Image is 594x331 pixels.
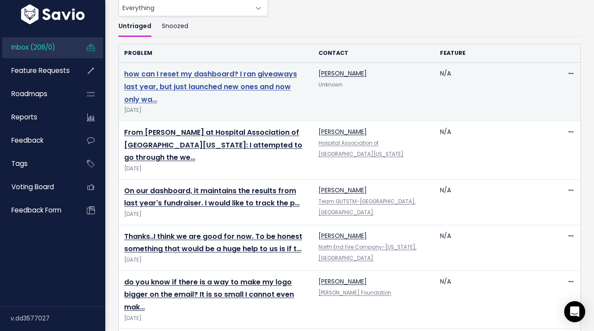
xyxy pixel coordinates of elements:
a: Thanks..I think we are good for now. To be honest something that would be a huge help to us is if t… [124,231,302,254]
a: [PERSON_NAME] [318,69,367,78]
span: [DATE] [124,164,308,173]
td: N/A [435,179,556,225]
div: v.dd3577027 [11,307,105,330]
img: logo-white.9d6f32f41409.svg [19,4,87,24]
span: Unknown [318,81,343,88]
a: From [PERSON_NAME] at Hospital Association of [GEOGRAPHIC_DATA][US_STATE]: I attempted to go thro... [124,127,302,163]
a: On our dashboard, it maintains the results from last year's fundraiser. I would like to track the p… [124,186,300,209]
td: N/A [435,225,556,270]
span: Roadmaps [11,89,47,98]
span: [DATE] [124,106,308,115]
a: [PERSON_NAME] Foundation [318,289,391,296]
a: [PERSON_NAME] [318,127,367,136]
span: Reports [11,112,37,122]
a: Feedback [2,130,73,151]
td: N/A [435,270,556,329]
a: [PERSON_NAME] [318,231,367,240]
a: Voting Board [2,177,73,197]
span: Inbox (208/0) [11,43,55,52]
span: [DATE] [124,210,308,219]
a: Feedback form [2,200,73,220]
a: Hospital Association of [GEOGRAPHIC_DATA][US_STATE] [318,140,404,158]
a: Reports [2,107,73,127]
a: Feature Requests [2,61,73,81]
span: Voting Board [11,182,54,191]
td: N/A [435,63,556,121]
a: do you know if there is a way to make my logo bigger on the email? It is so small I cannot even mak… [124,277,294,313]
a: Roadmaps [2,84,73,104]
a: Untriaged [118,16,151,37]
span: Tags [11,159,28,168]
td: N/A [435,121,556,179]
a: Inbox (208/0) [2,37,73,58]
a: how can I reset my dashboard? I ran giveaways last year, but just launched new ones and now only wa… [124,69,297,104]
a: [PERSON_NAME] [318,277,367,286]
span: Feature Requests [11,66,70,75]
ul: Filter feature requests [118,16,581,37]
a: [PERSON_NAME] [318,186,367,194]
th: Feature [435,44,556,62]
span: Feedback [11,136,43,145]
span: Feedback form [11,205,61,215]
span: [DATE] [124,314,308,323]
a: Team GUTSTM-[GEOGRAPHIC_DATA], [GEOGRAPHIC_DATA] [318,198,415,216]
span: [DATE] [124,255,308,265]
th: Problem [119,44,313,62]
a: Snoozed [162,16,188,37]
th: Contact [313,44,435,62]
a: Tags [2,154,73,174]
a: North End Fire Company-[US_STATE], [GEOGRAPHIC_DATA] [318,244,416,262]
div: Open Intercom Messenger [564,301,585,322]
